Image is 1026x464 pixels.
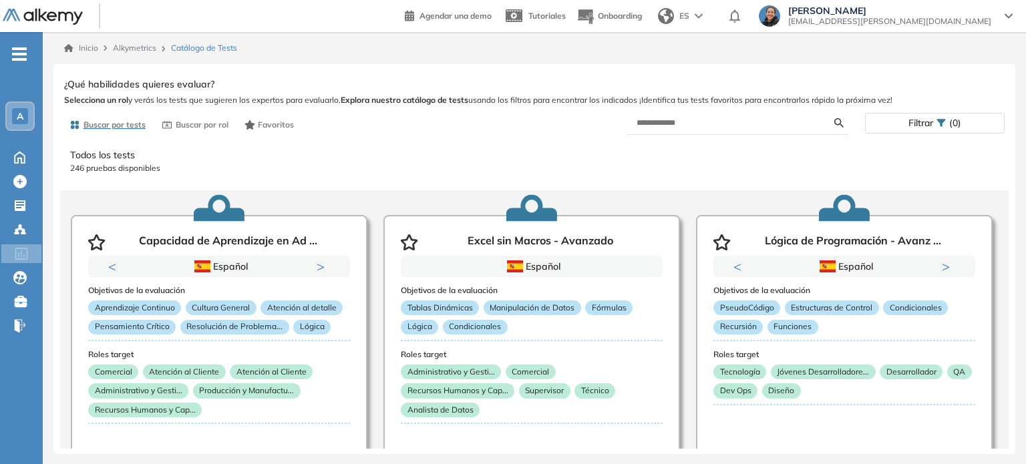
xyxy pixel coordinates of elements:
p: Supervisor [519,383,570,398]
p: Dev Ops [713,383,757,398]
button: Next [942,260,955,273]
p: Lógica [401,319,438,334]
span: ¿Qué habilidades quieres evaluar? [64,77,214,91]
p: 246 pruebas disponibles [70,162,999,174]
span: Filtrar [908,113,933,133]
p: Tablas Dinámicas [401,300,479,315]
b: Explora nuestro catálogo de tests [341,95,468,105]
p: Analista de Datos [401,402,480,417]
p: Administrativo y Gesti... [401,364,501,379]
button: Previous [108,260,122,273]
p: Jóvenes Desarrolladore... [771,364,876,379]
p: Resolución de Problema... [180,319,289,334]
img: ESP [507,260,523,272]
i: - [12,53,27,55]
a: Inicio [64,42,98,54]
button: Buscar por tests [64,113,151,136]
button: 1 [828,277,844,279]
p: Recursos Humanos y Cap... [401,383,514,398]
p: Comercial [506,364,556,379]
button: Previous [733,260,747,273]
h3: Roles target [88,349,350,359]
p: Aprendizaje Continuo [88,300,181,315]
b: Selecciona un rol [64,95,128,105]
p: Lógica [293,319,331,334]
h3: Roles target [401,349,663,359]
a: Agendar una demo [405,7,492,23]
p: Estructuras de Control [785,300,879,315]
p: Funciones [767,319,818,334]
div: Español [136,259,303,274]
h3: Roles target [713,349,975,359]
p: Tecnología [713,364,766,379]
span: Alkymetrics [113,43,156,53]
span: Tutoriales [528,11,566,21]
span: ES [679,10,689,22]
span: [PERSON_NAME] [788,5,991,16]
p: Excel sin Macros - Avanzado [468,234,613,250]
h3: Objetivos de la evaluación [713,285,975,294]
p: Producción y Manufactu... [193,383,301,398]
p: Recursión [713,319,763,334]
p: Atención al Cliente [143,364,226,379]
div: Español [448,259,616,274]
button: Onboarding [576,2,642,31]
span: Catálogo de Tests [171,42,237,54]
p: Pensamiento Crítico [88,319,176,334]
span: Buscar por tests [83,119,146,131]
p: Administrativo y Gesti... [88,383,188,398]
h3: Objetivos de la evaluación [88,285,350,294]
p: Atención al detalle [261,300,343,315]
p: Diseño [762,383,801,398]
p: Fórmulas [585,300,633,315]
div: Español [761,259,928,274]
img: ESP [820,260,836,272]
p: Capacidad de Aprendizaje en Ad ... [139,234,317,250]
p: Condicionales [443,319,508,334]
span: Buscar por rol [176,119,228,131]
button: 2 [224,277,235,279]
span: Favoritos [258,119,294,131]
button: Buscar por rol [156,113,234,136]
button: Next [317,260,330,273]
span: [EMAIL_ADDRESS][PERSON_NAME][DOMAIN_NAME] [788,16,991,27]
p: PseudoCódigo [713,300,780,315]
p: Comercial [88,364,138,379]
img: ESP [194,260,210,272]
p: QA [947,364,972,379]
p: Desarrollador [880,364,943,379]
button: 2 [850,277,860,279]
span: (0) [949,113,961,133]
p: Manipulación de Datos [484,300,581,315]
h3: Objetivos de la evaluación [401,285,663,294]
p: Atención al Cliente [230,364,313,379]
span: Agendar una demo [419,11,492,21]
p: Condicionales [883,300,948,315]
button: Favoritos [239,113,300,136]
span: A [17,111,23,122]
p: Técnico [574,383,615,398]
img: arrow [695,13,703,19]
p: Todos los tests [70,148,999,162]
p: Lógica de Programación - Avanz ... [765,234,941,250]
p: Recursos Humanos y Cap... [88,402,202,417]
img: Logo [3,9,83,25]
p: Cultura General [186,300,256,315]
img: world [658,8,674,24]
span: Onboarding [598,11,642,21]
span: y verás los tests que sugieren los expertos para evaluarlo. usando los filtros para encontrar los... [64,94,1005,106]
button: 1 [203,277,219,279]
